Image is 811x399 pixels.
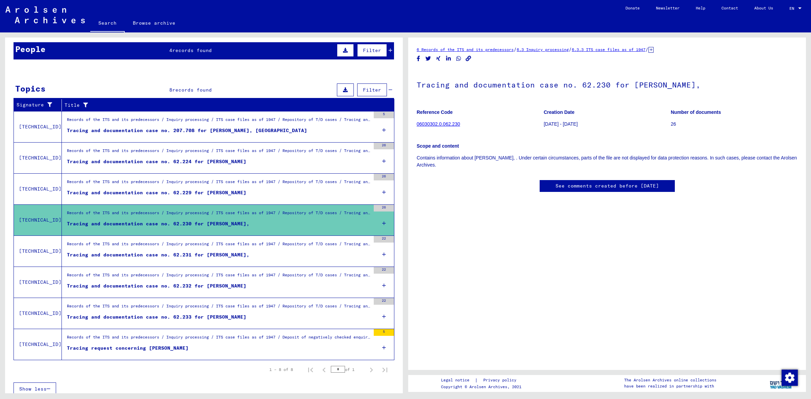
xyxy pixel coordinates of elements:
button: First page [304,363,317,376]
b: Reference Code [417,109,453,115]
img: logo_orange.svg [11,11,16,16]
b: Number of documents [671,109,721,115]
p: The Arolsen Archives online collections [624,377,716,383]
span: 4 [169,47,172,53]
div: | [441,377,524,384]
div: Tracing and documentation case no. 62.230 for [PERSON_NAME], [67,220,249,227]
div: Tracing and documentation case no. 62.229 for [PERSON_NAME] [67,189,246,196]
td: [TECHNICAL_ID] [14,267,62,298]
td: [TECHNICAL_ID] [14,329,62,360]
img: yv_logo.png [768,375,794,392]
a: 6.3.3 ITS case files as of 1947 [572,47,645,52]
a: See comments created before [DATE] [556,182,659,190]
div: Records of the ITS and its predecessors / Inquiry processing / ITS case files as of 1947 / Reposi... [67,210,370,219]
div: Change consent [781,369,797,385]
p: 26 [671,121,797,128]
p: Contains information about [PERSON_NAME], . Under certain circumstances, parts of the file are no... [417,154,797,169]
a: 06030302.0.062.230 [417,121,460,127]
div: v 4.0.25 [19,11,33,16]
a: 6.3 Inquiry processing [517,47,569,52]
span: Show less [19,386,47,392]
button: Copy link [465,54,472,63]
a: 6 Records of the ITS and its predecessors [417,47,514,52]
div: Keywords by Traffic [75,40,114,44]
div: Domain Overview [26,40,60,44]
div: Domain: [DOMAIN_NAME] [18,18,74,23]
div: Signature [17,100,63,110]
img: website_grey.svg [11,18,16,23]
div: Records of the ITS and its predecessors / Inquiry processing / ITS case files as of 1947 / Reposi... [67,241,370,250]
span: Filter [363,87,381,93]
td: [TECHNICAL_ID] [14,204,62,235]
div: Title [65,102,381,109]
div: 1 – 8 of 8 [269,367,293,373]
div: 22 [374,236,394,243]
div: Records of the ITS and its predecessors / Inquiry processing / ITS case files as of 1947 / Deposi... [67,334,370,344]
div: 26 [374,174,394,180]
div: of 1 [331,366,365,373]
b: Creation Date [544,109,574,115]
span: / [645,46,648,52]
div: Tracing and documentation case no. 62.231 for [PERSON_NAME], [67,251,249,258]
div: 26 [374,205,394,211]
button: Share on Xing [435,54,442,63]
a: Browse archive [125,15,183,31]
div: Tracing and documentation case no. 207.708 for [PERSON_NAME], [GEOGRAPHIC_DATA] [67,127,307,134]
button: Share on Twitter [425,54,432,63]
span: records found [172,47,212,53]
td: [TECHNICAL_ID] [14,173,62,204]
button: Last page [378,363,392,376]
div: Records of the ITS and its predecessors / Inquiry processing / ITS case files as of 1947 / Reposi... [67,303,370,313]
td: [TECHNICAL_ID] [14,235,62,267]
span: EN [789,6,797,11]
a: Search [90,15,125,32]
button: Previous page [317,363,331,376]
div: Records of the ITS and its predecessors / Inquiry processing / ITS case files as of 1947 / Reposi... [67,179,370,188]
a: Privacy policy [478,377,524,384]
span: / [569,46,572,52]
img: Change consent [782,370,798,386]
div: 22 [374,267,394,274]
div: Records of the ITS and its predecessors / Inquiry processing / ITS case files as of 1947 / Reposi... [67,148,370,157]
div: 22 [374,298,394,305]
div: Signature [17,101,56,108]
span: / [514,46,517,52]
button: Next page [365,363,378,376]
div: Tracing request concerning [PERSON_NAME] [67,345,189,352]
button: Share on Facebook [415,54,422,63]
div: Records of the ITS and its predecessors / Inquiry processing / ITS case files as of 1947 / Reposi... [67,272,370,281]
p: have been realized in partnership with [624,383,716,389]
button: Show less [14,382,56,395]
button: Filter [357,44,387,57]
button: Share on LinkedIn [445,54,452,63]
img: tab_keywords_by_traffic_grey.svg [67,39,73,45]
b: Scope and content [417,143,459,149]
td: [TECHNICAL_ID] [14,298,62,329]
img: Arolsen_neg.svg [5,6,85,23]
div: Tracing and documentation case no. 62.224 for [PERSON_NAME] [67,158,246,165]
div: People [15,43,46,55]
p: Copyright © Arolsen Archives, 2021 [441,384,524,390]
div: Tracing and documentation case no. 62.232 for [PERSON_NAME] [67,282,246,290]
span: Filter [363,47,381,53]
p: [DATE] - [DATE] [544,121,670,128]
a: Legal notice [441,377,475,384]
div: 5 [374,329,394,336]
button: Share on WhatsApp [455,54,462,63]
h1: Tracing and documentation case no. 62.230 for [PERSON_NAME], [417,69,797,99]
div: Title [65,100,388,110]
div: Records of the ITS and its predecessors / Inquiry processing / ITS case files as of 1947 / Reposi... [67,117,370,126]
img: tab_domain_overview_orange.svg [18,39,24,45]
div: Tracing and documentation case no. 62.233 for [PERSON_NAME] [67,314,246,321]
button: Filter [357,83,387,96]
